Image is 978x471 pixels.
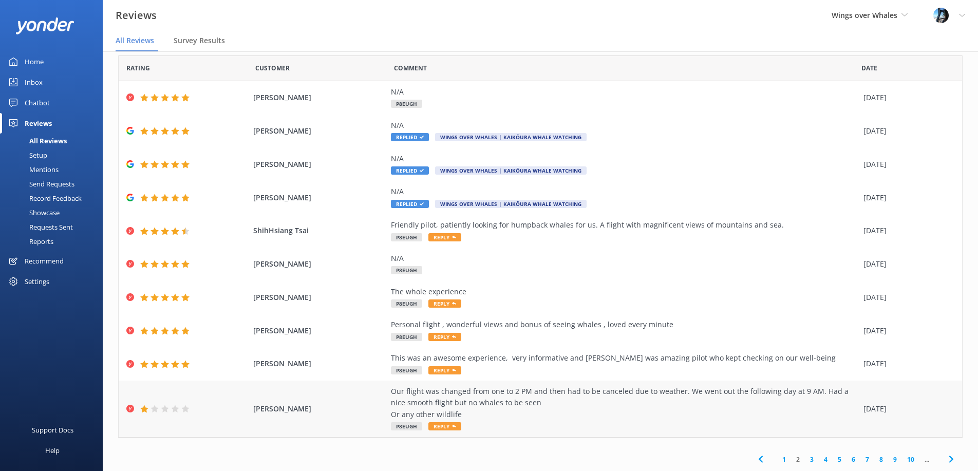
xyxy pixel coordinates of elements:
[25,271,49,292] div: Settings
[6,205,60,220] div: Showcase
[253,192,385,203] span: [PERSON_NAME]
[863,325,949,336] div: [DATE]
[874,455,888,464] a: 8
[126,63,150,73] span: Date
[25,113,52,134] div: Reviews
[833,455,847,464] a: 5
[25,72,43,92] div: Inbox
[391,166,429,175] span: Replied
[253,125,385,137] span: [PERSON_NAME]
[863,192,949,203] div: [DATE]
[116,7,157,24] h3: Reviews
[391,319,858,330] div: Personal flight , wonderful views and bonus of seeing whales , loved every minute
[863,92,949,103] div: [DATE]
[253,225,385,236] span: ShihHsiang Tsai
[391,422,422,430] span: P8EUGH
[391,100,422,108] span: P8EUGH
[6,234,53,249] div: Reports
[435,166,587,175] span: Wings Over Whales | Kaikōura Whale Watching
[391,186,858,197] div: N/A
[863,159,949,170] div: [DATE]
[6,148,103,162] a: Setup
[6,205,103,220] a: Showcase
[777,455,791,464] a: 1
[6,191,103,205] a: Record Feedback
[428,333,461,341] span: Reply
[847,455,860,464] a: 6
[933,8,949,23] img: 145-1635463833.jpg
[391,266,422,274] span: P8EUGH
[391,286,858,297] div: The whole experience
[253,92,385,103] span: [PERSON_NAME]
[394,63,427,73] span: Question
[391,366,422,374] span: P8EUGH
[832,10,897,20] span: Wings over Whales
[253,358,385,369] span: [PERSON_NAME]
[391,200,429,208] span: Replied
[25,51,44,72] div: Home
[6,177,74,191] div: Send Requests
[45,440,60,461] div: Help
[391,219,858,231] div: Friendly pilot, patiently looking for humpback whales for us. A flight with magnificent views of ...
[428,422,461,430] span: Reply
[428,299,461,308] span: Reply
[25,92,50,113] div: Chatbot
[428,366,461,374] span: Reply
[863,258,949,270] div: [DATE]
[391,253,858,264] div: N/A
[888,455,902,464] a: 9
[860,455,874,464] a: 7
[391,233,422,241] span: P8EUGH
[15,17,74,34] img: yonder-white-logo.png
[253,403,385,415] span: [PERSON_NAME]
[174,35,225,46] span: Survey Results
[253,159,385,170] span: [PERSON_NAME]
[6,162,103,177] a: Mentions
[863,225,949,236] div: [DATE]
[6,191,82,205] div: Record Feedback
[391,120,858,131] div: N/A
[255,63,290,73] span: Date
[919,455,934,464] span: ...
[6,134,103,148] a: All Reviews
[32,420,73,440] div: Support Docs
[863,292,949,303] div: [DATE]
[863,125,949,137] div: [DATE]
[791,455,805,464] a: 2
[391,299,422,308] span: P8EUGH
[391,86,858,98] div: N/A
[391,153,858,164] div: N/A
[6,148,47,162] div: Setup
[391,333,422,341] span: P8EUGH
[428,233,461,241] span: Reply
[391,133,429,141] span: Replied
[6,177,103,191] a: Send Requests
[253,325,385,336] span: [PERSON_NAME]
[6,220,103,234] a: Requests Sent
[435,133,587,141] span: Wings Over Whales | Kaikōura Whale Watching
[6,134,67,148] div: All Reviews
[819,455,833,464] a: 4
[253,292,385,303] span: [PERSON_NAME]
[902,455,919,464] a: 10
[6,162,59,177] div: Mentions
[391,352,858,364] div: This was an awesome experience, very informative and [PERSON_NAME] was amazing pilot who kept che...
[861,63,877,73] span: Date
[116,35,154,46] span: All Reviews
[25,251,64,271] div: Recommend
[863,358,949,369] div: [DATE]
[391,386,858,420] div: Our flight was changed from one to 2 PM and then had to be canceled due to weather. We went out t...
[805,455,819,464] a: 3
[435,200,587,208] span: Wings Over Whales | Kaikōura Whale Watching
[6,220,73,234] div: Requests Sent
[6,234,103,249] a: Reports
[253,258,385,270] span: [PERSON_NAME]
[863,403,949,415] div: [DATE]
